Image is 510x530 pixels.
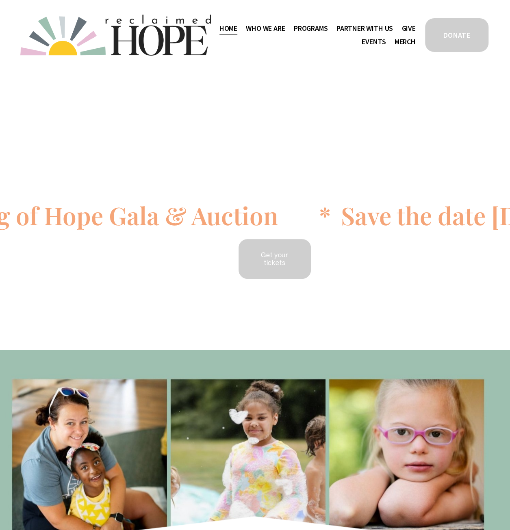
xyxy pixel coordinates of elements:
[336,22,393,35] a: folder dropdown
[394,35,415,48] a: Merch
[294,22,328,35] a: folder dropdown
[20,15,211,56] img: Reclaimed Hope Initiative
[294,23,328,34] span: Programs
[246,22,285,35] a: folder dropdown
[401,22,415,35] a: Give
[246,23,285,34] span: Who We Are
[424,17,490,53] a: DONATE
[237,238,312,280] a: Get your tickets
[362,35,386,48] a: Events
[336,23,393,34] span: Partner With Us
[219,22,237,35] a: Home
